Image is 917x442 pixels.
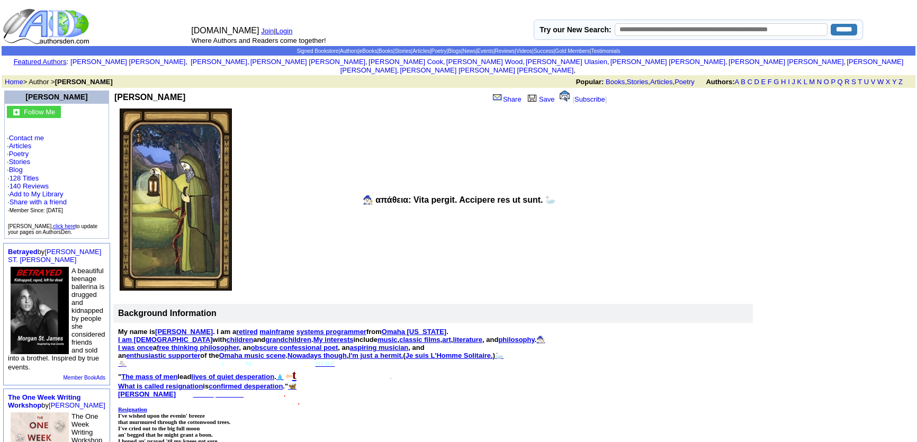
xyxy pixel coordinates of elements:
[406,351,493,359] a: Je suis L'Homme Solitaire.
[274,27,296,35] font: |
[8,248,101,264] font: by
[400,66,573,74] a: [PERSON_NAME] [PERSON_NAME] [PERSON_NAME]
[340,58,904,74] a: [PERSON_NAME] [PERSON_NAME]
[10,190,64,198] a: Add to My Library
[367,59,368,65] font: i
[284,390,286,398] b: .
[831,78,835,86] a: P
[5,78,113,86] font: > Author >
[265,336,311,344] a: grandchildren
[650,78,673,86] a: Articles
[817,78,822,86] a: N
[187,59,188,65] font: i
[5,78,23,86] a: Home
[209,382,283,390] a: confirmed desperation
[3,8,92,45] img: logo_ad.gif
[10,174,39,182] a: 128 Titles
[871,78,876,86] a: V
[448,48,461,54] a: Blogs
[675,78,695,86] a: Poetry
[191,26,259,35] font: [DOMAIN_NAME]
[363,195,556,204] b: 🧙🏻‍♂️ απάθεια: Vita pergit. Accipere res ut sunt. 🦢
[245,359,251,367] span: M
[359,48,377,54] a: eBooks
[340,48,358,54] a: Authors
[7,174,67,214] font: · ·
[399,336,440,344] a: classic films
[193,390,214,398] a: Suivez
[118,382,296,390] span: is ."
[118,344,153,351] a: I was once
[540,25,611,34] label: Try our New Search:
[285,372,292,381] span: ⬅
[495,351,504,359] a: 🦢
[526,58,607,66] a: [PERSON_NAME] Ulasien
[219,351,286,359] a: Omaha music scene
[25,93,87,101] a: [PERSON_NAME]
[288,382,296,390] a: 🦋
[53,223,75,229] a: click here
[244,390,284,398] font: des papillons
[536,336,545,344] a: 🧙🏻‍♂️
[605,95,607,103] font: ]
[287,351,347,359] a: Nowadays though
[224,359,244,367] span: DDEN
[236,328,257,336] a: retired
[382,328,446,336] a: Omaha [US_STATE]
[446,58,523,66] a: [PERSON_NAME] Wood
[188,58,247,66] a: [PERSON_NAME]
[574,95,605,103] a: Subscribe
[227,336,254,344] a: children
[534,48,554,54] a: Success
[804,78,807,86] a: L
[114,93,185,102] b: [PERSON_NAME]
[24,107,55,116] a: Follow Me
[892,78,896,86] a: Y
[118,382,203,390] a: What is called resignation
[9,142,32,150] a: Articles
[216,359,221,367] span: H
[399,68,400,74] font: i
[431,48,447,54] a: Poetry
[292,368,296,382] a: t
[118,390,176,398] a: [PERSON_NAME]
[735,78,739,86] a: A
[8,393,80,409] a: The One Week Writing Workshop
[555,48,590,54] a: Gold Members
[864,78,869,86] a: U
[24,108,55,116] font: Follow Me
[296,373,390,381] span: his is what I've written about
[412,48,430,54] a: Articles
[8,248,38,256] a: Betrayed
[118,373,296,381] span: " lead .
[8,248,101,264] a: [PERSON_NAME] ST. [PERSON_NAME]
[463,48,476,54] a: News
[609,59,610,65] font: i
[445,59,446,65] font: i
[9,158,30,166] a: Stories
[377,336,398,344] a: music
[727,59,729,65] font: i
[215,390,244,398] span: le sentier
[118,336,545,344] span: with and . include , , , , and .
[126,351,200,359] a: enthusiastic supporter
[453,336,482,344] a: literature
[315,359,335,367] a: HERE
[350,344,409,351] a: aspiring musician
[251,344,338,351] a: obscure confessional poet
[477,48,493,54] a: Events
[858,78,862,86] a: T
[809,78,815,86] a: M
[349,351,403,359] a: I'm just a hermit.
[576,78,604,86] b: Popular:
[526,93,538,102] img: library.gif
[63,375,105,381] a: Member BookAds
[788,78,790,86] a: I
[120,109,232,291] img: 112038.jpg
[754,78,759,86] a: D
[191,373,274,381] a: lives of quiet desperation
[729,58,843,66] a: [PERSON_NAME] [PERSON_NAME]
[877,78,884,86] a: W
